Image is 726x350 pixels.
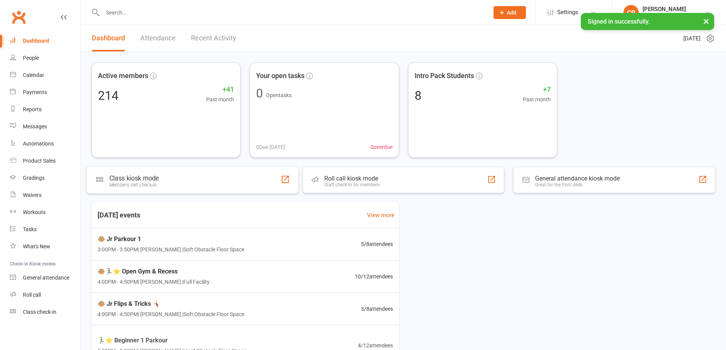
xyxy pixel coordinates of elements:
[23,141,54,147] div: Automations
[23,226,37,232] div: Tasks
[370,143,393,151] span: 0 overdue
[643,13,700,19] div: The Movement Park LLC
[140,25,176,51] a: Attendance
[23,292,41,298] div: Roll call
[494,6,526,19] button: Add
[10,32,80,50] a: Dashboard
[683,34,700,43] span: [DATE]
[699,13,713,29] button: ×
[91,208,146,222] h3: [DATE] events
[256,87,263,99] div: 0
[23,209,46,215] div: Workouts
[98,234,244,244] span: 🐵 Jr Parkour 1
[10,269,80,286] a: General attendance kiosk mode
[361,305,393,313] span: 3 / 8 attendees
[23,192,42,198] div: Waivers
[507,10,516,16] span: Add
[23,243,50,249] div: What's New
[557,4,578,21] span: Settings
[98,299,244,309] span: 🐵 Jr Flips & Tricks 🤸‍♀️
[23,106,42,112] div: Reports
[100,7,484,18] input: Search...
[10,50,80,67] a: People
[10,204,80,221] a: Workouts
[23,123,47,129] div: Messages
[643,6,700,13] div: [PERSON_NAME]
[23,175,45,181] div: Gradings
[23,72,44,78] div: Calendar
[109,182,159,188] div: Members self check-in
[623,5,639,20] div: CP
[10,187,80,204] a: Waivers
[98,245,244,254] span: 3:00PM - 3:50PM | [PERSON_NAME] | Soft Obstacle Floor Space
[367,211,394,220] a: View more
[266,92,292,98] span: Open tasks
[535,182,620,187] div: Great for the front desk
[358,341,393,350] span: 4 / 12 attendees
[109,174,159,182] div: Class kiosk mode
[10,84,80,101] a: Payments
[324,175,380,182] div: Roll call kiosk mode
[10,238,80,255] a: What's New
[355,272,393,281] span: 10 / 12 attendees
[523,84,551,95] span: +7
[523,95,551,104] span: Past month
[10,221,80,238] a: Tasks
[98,278,210,286] span: 4:00PM - 4:50PM | [PERSON_NAME] | Full Facility
[23,158,56,164] div: Product Sales
[10,169,80,187] a: Gradings
[361,240,393,248] span: 5 / 8 attendees
[324,182,380,187] div: Staff check-in for members
[10,286,80,304] a: Roll call
[23,38,49,44] div: Dashboard
[23,89,47,95] div: Payments
[98,336,246,345] span: 🏃‍♂️⭐ Beginner 1 Parkour
[10,152,80,169] a: Product Sales
[191,25,236,51] a: Recent Activity
[9,8,28,27] a: Clubworx
[10,118,80,135] a: Messages
[23,275,69,281] div: General attendance
[535,175,620,182] div: General attendance kiosk mode
[588,18,650,25] span: Signed in successfully.
[23,55,39,61] div: People
[98,310,244,318] span: 4:00PM - 4:50PM | [PERSON_NAME] | Soft Obstacle Floor Space
[415,70,474,82] span: Intro Pack Students
[206,95,234,104] span: Past month
[98,89,119,102] div: 214
[23,309,56,315] div: Class check-in
[98,70,148,82] span: Active members
[98,267,210,276] span: 🐵🏃‍♂️⭐ Open Gym & Recess
[256,70,305,82] span: Your open tasks
[10,101,80,118] a: Reports
[256,143,285,151] span: 0 Due [DATE]
[92,25,125,51] a: Dashboard
[10,67,80,84] a: Calendar
[10,304,80,321] a: Class kiosk mode
[415,89,421,102] div: 8
[206,84,234,95] span: +41
[10,135,80,152] a: Automations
